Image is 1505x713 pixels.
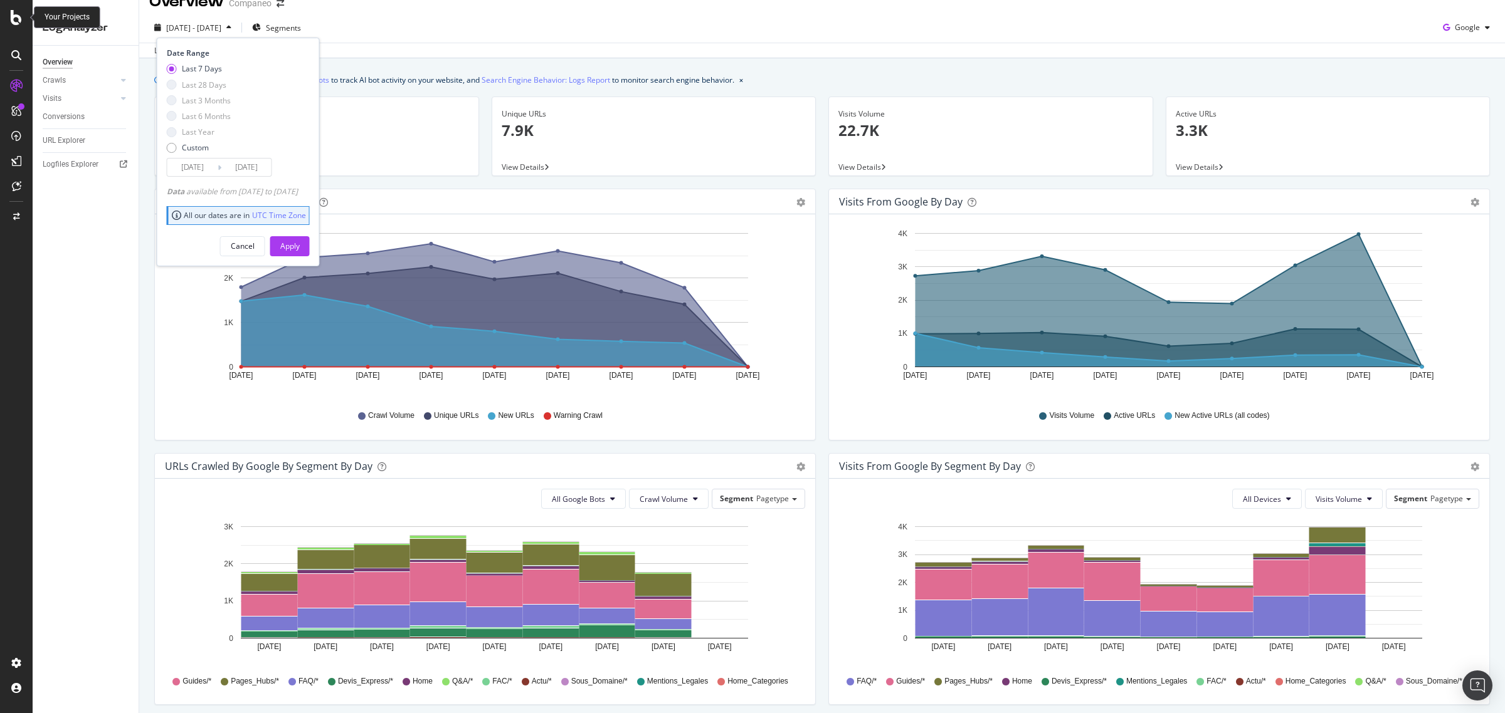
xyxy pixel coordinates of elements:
[554,410,603,421] span: Warning Crawl
[898,330,907,338] text: 1K
[1176,162,1218,172] span: View Details
[356,371,380,380] text: [DATE]
[182,111,231,122] div: Last 6 Months
[1220,371,1244,380] text: [DATE]
[898,523,907,531] text: 4K
[167,127,231,137] div: Last Year
[838,162,881,172] span: View Details
[1326,642,1349,651] text: [DATE]
[647,676,708,687] span: Mentions_Legales
[898,263,907,271] text: 3K
[552,494,605,504] span: All Google Bots
[231,676,279,687] span: Pages_Hubs/*
[165,519,799,664] svg: A chart.
[167,159,218,176] input: Start Date
[426,642,450,651] text: [DATE]
[482,73,610,86] a: Search Engine Behavior: Logs Report
[182,676,211,687] span: Guides/*
[1176,108,1481,120] div: Active URLs
[904,371,927,380] text: [DATE]
[1114,410,1155,421] span: Active URLs
[857,676,877,687] span: FAQ/*
[1012,676,1032,687] span: Home
[483,642,507,651] text: [DATE]
[1044,642,1068,651] text: [DATE]
[1213,642,1237,651] text: [DATE]
[1269,642,1293,651] text: [DATE]
[838,108,1143,120] div: Visits Volume
[944,676,993,687] span: Pages_Hubs/*
[167,186,298,197] div: available from [DATE] to [DATE]
[1176,120,1481,141] p: 3.3K
[1052,676,1107,687] span: Devis_Express/*
[368,410,415,421] span: Crawl Volume
[247,18,306,38] button: Segments
[539,642,562,651] text: [DATE]
[502,120,806,141] p: 7.9K
[1462,670,1492,700] div: Open Intercom Messenger
[1347,371,1371,380] text: [DATE]
[1126,676,1187,687] span: Mentions_Legales
[610,371,633,380] text: [DATE]
[154,45,223,56] div: Last update
[903,634,907,643] text: 0
[1101,642,1124,651] text: [DATE]
[270,236,310,256] button: Apply
[43,56,130,69] a: Overview
[43,92,61,105] div: Visits
[182,142,209,153] div: Custom
[541,489,626,509] button: All Google Bots
[1246,676,1266,687] span: Actu/*
[224,318,233,327] text: 1K
[252,210,306,221] a: UTC Time Zone
[839,224,1473,398] svg: A chart.
[43,92,117,105] a: Visits
[988,642,1011,651] text: [DATE]
[229,634,233,643] text: 0
[43,110,85,123] div: Conversions
[172,210,306,221] div: All our dates are in
[224,274,233,283] text: 2K
[43,74,66,87] div: Crawls
[736,71,746,89] button: close banner
[314,642,337,651] text: [DATE]
[546,371,570,380] text: [DATE]
[149,18,236,38] button: [DATE] - [DATE]
[1365,676,1386,687] span: Q&A/*
[756,493,789,504] span: Pagetype
[231,241,255,251] div: Cancel
[224,559,233,568] text: 2K
[1471,462,1479,471] div: gear
[839,195,963,208] div: Visits from Google by day
[1094,371,1117,380] text: [DATE]
[839,519,1473,664] div: A chart.
[221,159,272,176] input: End Date
[167,80,231,90] div: Last 28 Days
[595,642,619,651] text: [DATE]
[839,460,1021,472] div: Visits from Google By Segment By Day
[1157,642,1181,651] text: [DATE]
[298,676,319,687] span: FAQ/*
[498,410,534,421] span: New URLs
[167,73,734,86] div: We introduced 2 new report templates: to track AI bot activity on your website, and to monitor se...
[165,224,799,398] svg: A chart.
[1207,676,1226,687] span: FAC/*
[43,74,117,87] a: Crawls
[43,56,73,69] div: Overview
[1382,642,1406,651] text: [DATE]
[293,371,317,380] text: [DATE]
[43,110,130,123] a: Conversions
[1232,489,1302,509] button: All Devices
[1438,18,1495,38] button: Google
[220,236,265,256] button: Cancel
[224,523,233,531] text: 3K
[43,158,130,171] a: Logfiles Explorer
[434,410,478,421] span: Unique URLs
[483,371,507,380] text: [DATE]
[898,296,907,304] text: 2K
[1049,410,1094,421] span: Visits Volume
[931,642,955,651] text: [DATE]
